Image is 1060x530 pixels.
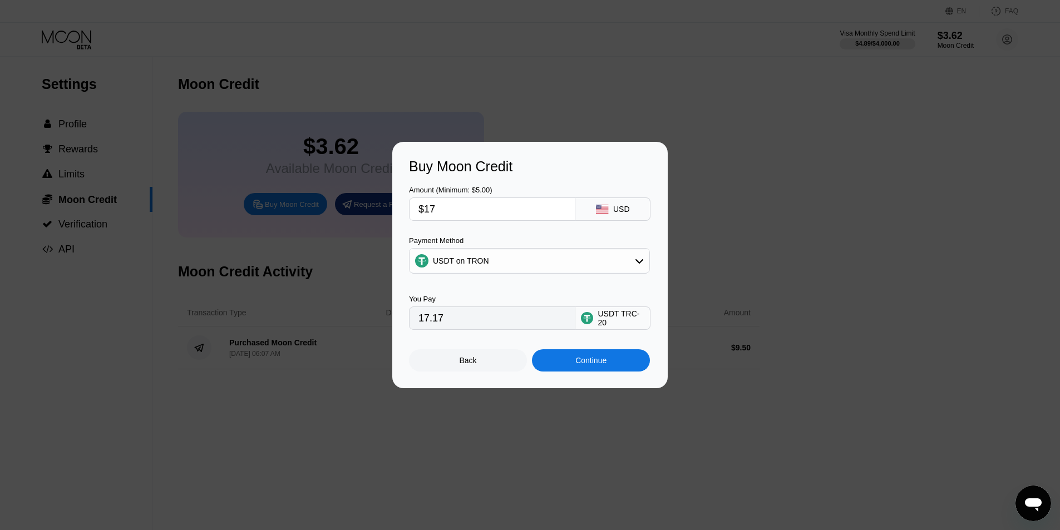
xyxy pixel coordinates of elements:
[410,250,649,272] div: USDT on TRON
[575,356,607,365] div: Continue
[418,198,566,220] input: $0.00
[460,356,477,365] div: Back
[409,186,575,194] div: Amount (Minimum: $5.00)
[532,349,650,372] div: Continue
[409,158,651,175] div: Buy Moon Credit
[409,236,650,245] div: Payment Method
[598,309,644,327] div: USDT TRC-20
[409,295,575,303] div: You Pay
[409,349,527,372] div: Back
[433,256,489,265] div: USDT on TRON
[613,205,630,214] div: USD
[1015,486,1051,521] iframe: Button to launch messaging window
